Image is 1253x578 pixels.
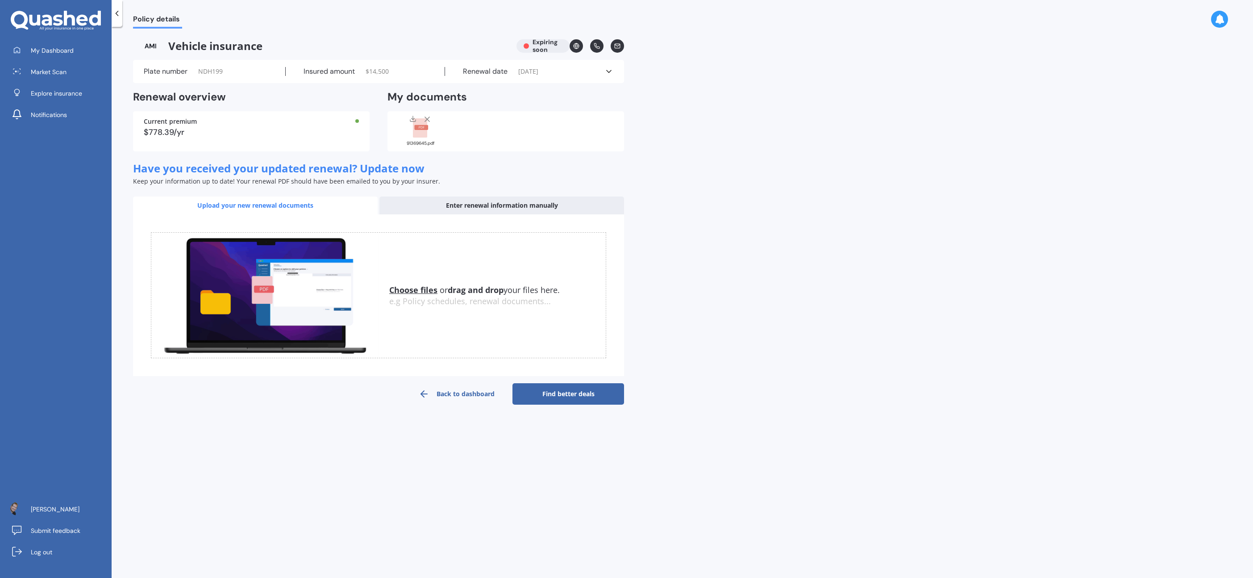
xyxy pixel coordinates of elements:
[144,118,359,125] div: Current premium
[31,526,80,535] span: Submit feedback
[7,522,112,540] a: Submit feedback
[7,500,112,518] a: [PERSON_NAME]
[31,110,67,119] span: Notifications
[198,67,223,76] span: NDH199
[389,285,560,295] span: or your files here.
[151,233,379,358] img: upload.de96410c8ce839c3fdd5.gif
[304,67,355,76] label: Insured amount
[7,63,112,81] a: Market Scan
[398,141,443,146] div: 91369645.pdf
[7,84,112,102] a: Explore insurance
[512,383,624,405] a: Find better deals
[401,383,512,405] a: Back to dashboard
[7,543,112,561] a: Log out
[379,197,624,214] div: Enter renewal information manually
[7,42,112,59] a: My Dashboard
[7,106,112,124] a: Notifications
[133,161,425,176] span: Have you received your updated renewal? Update now
[133,39,168,53] img: AMI-text-1.webp
[10,502,24,515] img: ACg8ocLQ1D9FJqLaps24MHuMr0e5cRFqq_KMBOS6rxllYiheofCglG4EQw=s96-c
[387,90,467,104] h2: My documents
[144,67,187,76] label: Plate number
[133,177,440,185] span: Keep your information up to date! Your renewal PDF should have been emailed to you by your insurer.
[144,128,359,136] div: $778.39/yr
[31,89,82,98] span: Explore insurance
[463,67,508,76] label: Renewal date
[31,548,52,557] span: Log out
[31,46,74,55] span: My Dashboard
[133,39,509,53] span: Vehicle insurance
[389,285,437,295] u: Choose files
[448,285,504,295] b: drag and drop
[133,15,182,27] span: Policy details
[389,297,606,306] div: e.g Policy schedules, renewal documents...
[133,197,378,214] div: Upload your new renewal documents
[31,67,67,76] span: Market Scan
[31,505,79,514] span: [PERSON_NAME]
[366,67,389,76] span: $ 14,500
[133,90,370,104] h2: Renewal overview
[518,67,538,76] span: [DATE]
